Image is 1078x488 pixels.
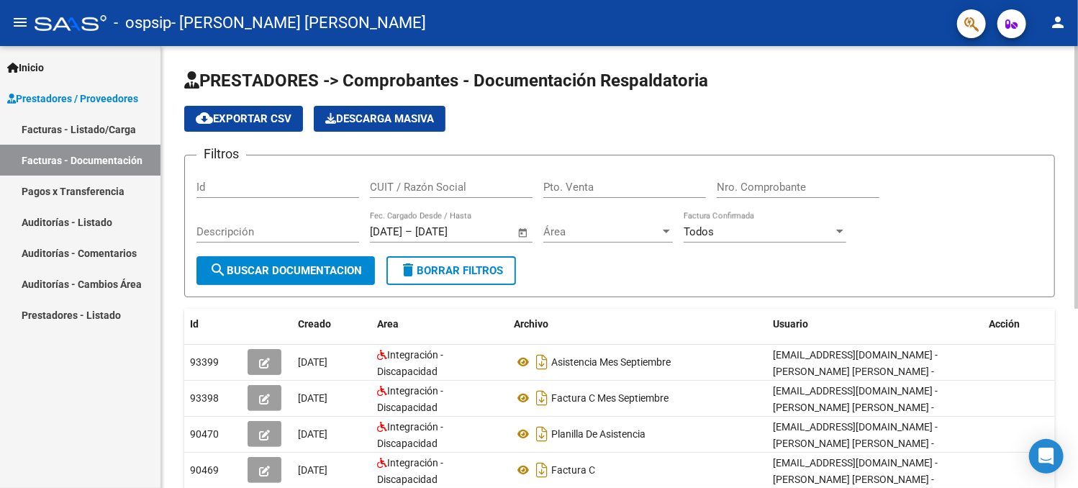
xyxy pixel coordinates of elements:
span: Área [543,225,660,238]
span: Borrar Filtros [399,264,503,277]
datatable-header-cell: Creado [292,309,371,340]
h3: Filtros [196,144,246,164]
span: - ospsip [114,7,171,39]
span: [EMAIL_ADDRESS][DOMAIN_NAME] - [PERSON_NAME] [PERSON_NAME] - [773,457,938,485]
span: [EMAIL_ADDRESS][DOMAIN_NAME] - [PERSON_NAME] [PERSON_NAME] - [773,385,938,413]
app-download-masive: Descarga masiva de comprobantes (adjuntos) [314,106,445,132]
datatable-header-cell: Acción [983,309,1055,340]
input: Fecha fin [415,225,485,238]
span: [DATE] [298,392,327,404]
mat-icon: person [1049,14,1066,31]
datatable-header-cell: Area [371,309,508,340]
span: Prestadores / Proveedores [7,91,138,107]
span: 93399 [190,356,219,368]
i: Descargar documento [533,351,551,374]
span: Exportar CSV [196,112,291,125]
i: Descargar documento [533,458,551,482]
span: Integración - Discapacidad [377,457,443,485]
span: 93398 [190,392,219,404]
span: Factura C [551,464,595,476]
button: Borrar Filtros [386,256,516,285]
div: Open Intercom Messenger [1029,439,1064,474]
span: [EMAIL_ADDRESS][DOMAIN_NAME] - [PERSON_NAME] [PERSON_NAME] - [773,421,938,449]
span: Integración - Discapacidad [377,421,443,449]
datatable-header-cell: Usuario [767,309,983,340]
span: Area [377,318,399,330]
span: Asistencia Mes Septiembre [551,356,671,368]
span: Inicio [7,60,44,76]
span: Integración - Discapacidad [377,349,443,377]
span: 90469 [190,464,219,476]
span: Todos [684,225,714,238]
button: Buscar Documentacion [196,256,375,285]
span: PRESTADORES -> Comprobantes - Documentación Respaldatoria [184,71,708,91]
mat-icon: search [209,261,227,279]
mat-icon: menu [12,14,29,31]
datatable-header-cell: Id [184,309,242,340]
span: Creado [298,318,331,330]
span: [EMAIL_ADDRESS][DOMAIN_NAME] - [PERSON_NAME] [PERSON_NAME] - [773,349,938,377]
i: Descargar documento [533,387,551,410]
input: Fecha inicio [370,225,402,238]
mat-icon: cloud_download [196,109,213,127]
span: Acción [989,318,1020,330]
span: - [PERSON_NAME] [PERSON_NAME] [171,7,426,39]
span: [DATE] [298,464,327,476]
span: – [405,225,412,238]
span: [DATE] [298,428,327,440]
span: Id [190,318,199,330]
button: Descarga Masiva [314,106,445,132]
datatable-header-cell: Archivo [508,309,767,340]
button: Open calendar [515,225,532,241]
i: Descargar documento [533,423,551,446]
span: Usuario [773,318,808,330]
span: Planilla De Asistencia [551,428,646,440]
mat-icon: delete [399,261,417,279]
span: Descarga Masiva [325,112,434,125]
span: Integración - Discapacidad [377,385,443,413]
button: Exportar CSV [184,106,303,132]
span: Archivo [514,318,548,330]
span: [DATE] [298,356,327,368]
span: Buscar Documentacion [209,264,362,277]
span: 90470 [190,428,219,440]
span: Factura C Mes Septiembre [551,392,669,404]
